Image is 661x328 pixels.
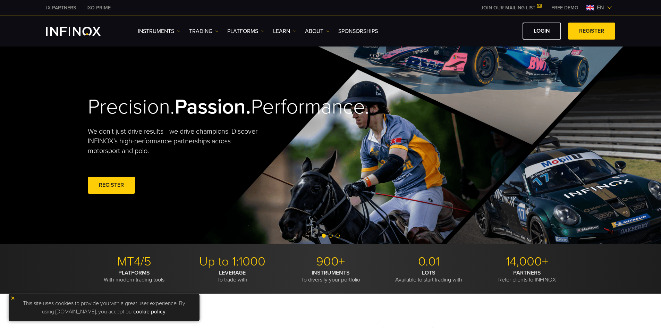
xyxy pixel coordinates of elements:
[546,4,584,11] a: INFINOX MENU
[312,269,350,276] strong: INSTRUMENTS
[284,254,377,269] p: 900+
[481,254,574,269] p: 14,000+
[133,308,166,315] a: cookie policy
[382,254,475,269] p: 0.01
[523,23,561,40] a: LOGIN
[118,269,150,276] strong: PLATFORMS
[88,254,181,269] p: MT4/5
[186,269,279,283] p: To trade with
[88,177,135,194] a: REGISTER
[41,4,81,11] a: INFINOX
[175,94,251,119] strong: Passion.
[219,269,246,276] strong: LEVERAGE
[81,4,116,11] a: INFINOX
[284,269,377,283] p: To diversify your portfolio
[513,269,541,276] strong: PARTNERS
[422,269,435,276] strong: LOTS
[568,23,615,40] a: REGISTER
[186,254,279,269] p: Up to 1:1000
[476,5,546,11] a: JOIN OUR MAILING LIST
[336,234,340,238] span: Go to slide 3
[12,297,196,318] p: This site uses cookies to provide you with a great user experience. By using [DOMAIN_NAME], you a...
[88,94,306,120] h2: Precision. Performance.
[305,27,330,35] a: ABOUT
[329,234,333,238] span: Go to slide 2
[338,27,378,35] a: SPONSORSHIPS
[138,27,180,35] a: Instruments
[481,269,574,283] p: Refer clients to INFINOX
[594,3,607,12] span: en
[88,127,263,156] p: We don't just drive results—we drive champions. Discover INFINOX’s high-performance partnerships ...
[88,269,181,283] p: With modern trading tools
[322,234,326,238] span: Go to slide 1
[10,296,15,301] img: yellow close icon
[382,269,475,283] p: Available to start trading with
[46,27,117,36] a: INFINOX Logo
[227,27,264,35] a: PLATFORMS
[273,27,296,35] a: Learn
[189,27,219,35] a: TRADING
